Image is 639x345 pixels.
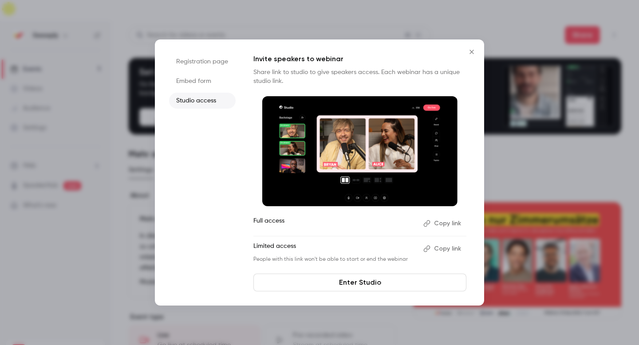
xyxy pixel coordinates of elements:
[253,242,416,256] p: Limited access
[420,242,466,256] button: Copy link
[420,216,466,231] button: Copy link
[169,73,236,89] li: Embed form
[262,96,458,206] img: Invite speakers to webinar
[253,256,416,263] p: People with this link won't be able to start or end the webinar
[169,54,236,70] li: Registration page
[253,68,466,86] p: Share link to studio to give speakers access. Each webinar has a unique studio link.
[253,274,466,291] a: Enter Studio
[169,93,236,109] li: Studio access
[253,216,416,231] p: Full access
[253,54,466,64] p: Invite speakers to webinar
[463,43,481,61] button: Close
